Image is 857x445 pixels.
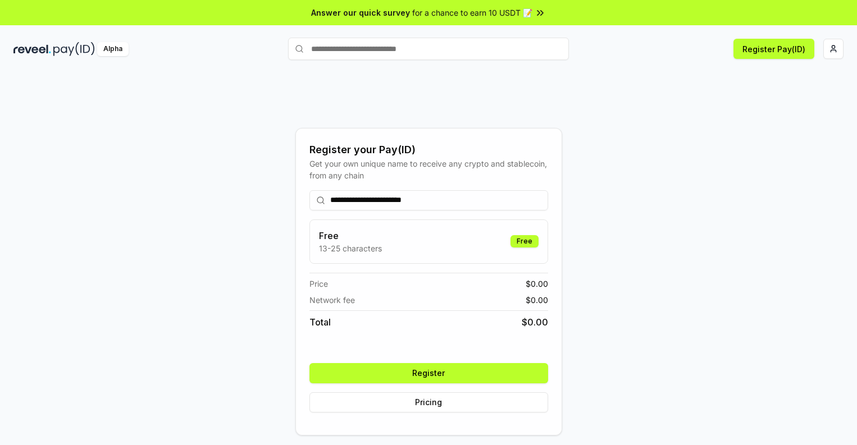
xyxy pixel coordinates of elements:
[526,278,548,290] span: $ 0.00
[309,363,548,383] button: Register
[97,42,129,56] div: Alpha
[13,42,51,56] img: reveel_dark
[733,39,814,59] button: Register Pay(ID)
[309,294,355,306] span: Network fee
[309,142,548,158] div: Register your Pay(ID)
[319,229,382,242] h3: Free
[309,278,328,290] span: Price
[53,42,95,56] img: pay_id
[412,7,532,19] span: for a chance to earn 10 USDT 📝
[526,294,548,306] span: $ 0.00
[309,158,548,181] div: Get your own unique name to receive any crypto and stablecoin, from any chain
[522,315,548,329] span: $ 0.00
[311,7,410,19] span: Answer our quick survey
[309,392,548,412] button: Pricing
[319,242,382,254] p: 13-25 characters
[309,315,331,329] span: Total
[510,235,539,247] div: Free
